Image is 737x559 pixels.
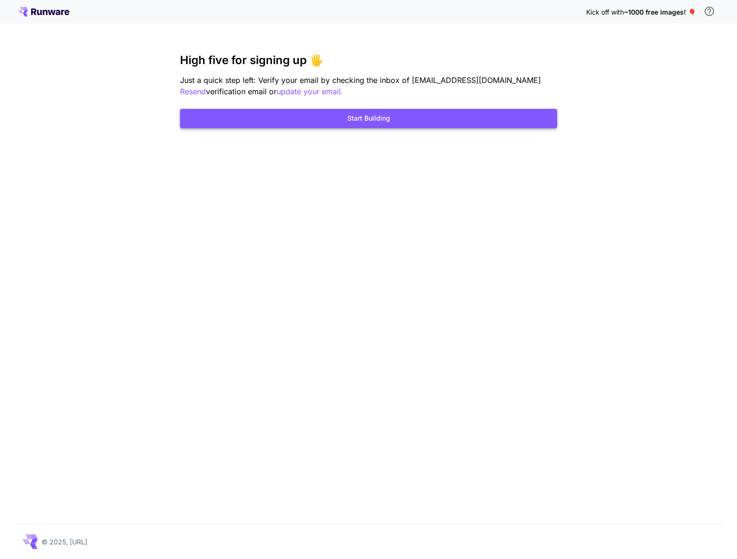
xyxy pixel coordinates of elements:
button: update your email. [277,86,343,98]
button: Start Building [180,109,557,128]
span: Just a quick step left: Verify your email by checking the inbox of [EMAIL_ADDRESS][DOMAIN_NAME] [180,75,541,85]
h3: High five for signing up 🖐️ [180,54,557,67]
button: In order to qualify for free credit, you need to sign up with a business email address and click ... [700,2,719,21]
span: ~1000 free images! 🎈 [624,8,696,16]
span: Kick off with [586,8,624,16]
span: verification email or [206,87,277,96]
button: Resend [180,86,206,98]
p: © 2025, [URL] [41,537,87,547]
